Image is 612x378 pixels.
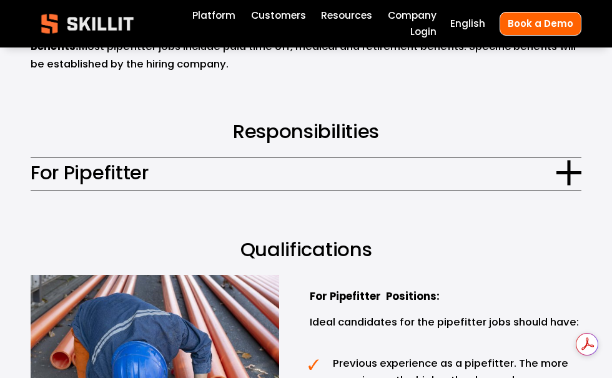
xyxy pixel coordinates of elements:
[31,5,144,42] img: Skillit
[31,159,556,187] span: For Pipefitter
[310,314,582,331] p: Ideal candidates for the pipefitter jobs should have:
[450,16,485,31] span: English
[31,7,581,25] p: Multiple cities across [GEOGRAPHIC_DATA]
[31,38,79,56] strong: Benefits:
[31,38,581,72] p: Most pipefitter jobs include paid time off, medical and retirement benefits. Specific benefits wi...
[321,8,372,22] span: Resources
[31,157,581,191] button: For Pipefitter
[192,7,235,23] a: Platform
[321,7,372,23] a: folder dropdown
[310,288,440,306] strong: For Pipefitter Positions:
[500,12,581,36] a: Book a Demo
[388,7,437,23] a: Company
[251,7,306,23] a: Customers
[410,24,437,40] a: Login
[101,119,512,144] h2: Responsibilities
[54,237,558,262] h2: Qualifications
[450,16,485,32] div: language picker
